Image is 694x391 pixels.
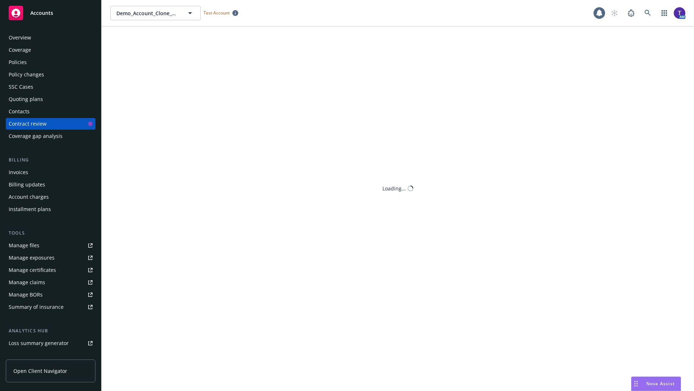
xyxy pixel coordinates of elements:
div: Analytics hub [6,327,95,335]
div: Coverage [9,44,31,56]
a: Manage exposures [6,252,95,264]
span: Test Account [204,10,230,16]
div: SSC Cases [9,81,33,93]
div: Overview [9,32,31,43]
div: Loss summary generator [9,337,69,349]
div: Billing updates [9,179,45,190]
div: Manage exposures [9,252,55,264]
div: Summary of insurance [9,301,64,313]
button: Demo_Account_Clone_QA_CR_Tests_Demo [110,6,201,20]
div: Policies [9,56,27,68]
span: Accounts [30,10,53,16]
a: Manage BORs [6,289,95,300]
span: Test Account [201,9,241,17]
div: Manage files [9,240,39,251]
a: Policies [6,56,95,68]
div: Drag to move [631,377,641,391]
a: Coverage [6,44,95,56]
a: Summary of insurance [6,301,95,313]
a: Accounts [6,3,95,23]
span: Open Client Navigator [13,367,67,375]
a: SSC Cases [6,81,95,93]
div: Quoting plans [9,93,43,105]
a: Contacts [6,106,95,117]
div: Coverage gap analysis [9,130,63,142]
span: Nova Assist [646,381,675,387]
a: Coverage gap analysis [6,130,95,142]
div: Billing [6,156,95,164]
a: Start snowing [607,6,622,20]
a: Policy changes [6,69,95,80]
img: photo [674,7,685,19]
a: Billing updates [6,179,95,190]
a: Report a Bug [624,6,638,20]
div: Manage claims [9,277,45,288]
a: Overview [6,32,95,43]
a: Manage claims [6,277,95,288]
a: Contract review [6,118,95,130]
a: Loss summary generator [6,337,95,349]
div: Contract review [9,118,47,130]
a: Search [641,6,655,20]
div: Invoices [9,167,28,178]
a: Manage certificates [6,264,95,276]
div: Manage BORs [9,289,43,300]
a: Quoting plans [6,93,95,105]
a: Account charges [6,191,95,203]
div: Installment plans [9,203,51,215]
a: Switch app [657,6,672,20]
a: Manage files [6,240,95,251]
div: Manage certificates [9,264,56,276]
div: Contacts [9,106,30,117]
span: Demo_Account_Clone_QA_CR_Tests_Demo [116,9,179,17]
a: Invoices [6,167,95,178]
button: Nova Assist [631,377,681,391]
div: Tools [6,230,95,237]
div: Account charges [9,191,49,203]
div: Loading... [382,185,406,192]
a: Installment plans [6,203,95,215]
div: Policy changes [9,69,44,80]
